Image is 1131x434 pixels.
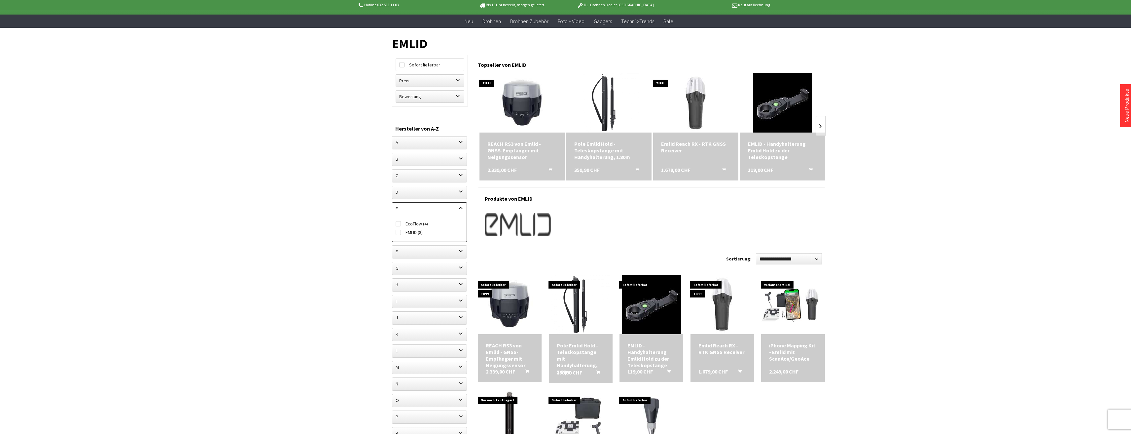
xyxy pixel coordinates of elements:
[748,140,817,160] div: EMLID - Handyhalterung Emlid Hold zu der Teleskopstange
[588,369,604,378] button: In den Warenkorb
[486,368,515,375] span: 2.339,00 CHF
[487,140,557,160] div: REACH RS3 von Emlid - GNSS-Empfänger mit Neigungssensor
[557,342,605,375] div: Pole Emlid Hold - Teleskopstange mit Handyhalterung, 1.80m
[392,279,467,291] label: H
[627,167,643,175] button: In den Warenkorb
[574,140,644,160] a: Pole Emlid Hold - Teleskopstange mit Handyhalterung, 1.80m 359,90 CHF In den Warenkorb
[358,1,461,9] p: Hotline 032 511 11 03
[761,286,825,322] img: iPhone Mapping Kit - Emlid mit ScanAce/GeoAce
[667,1,770,9] p: Kauf auf Rechnung
[557,342,605,375] a: Pole Emlid Hold - Teleskopstange mit Handyhalterung, 1.80m 359,90 CHF In den Warenkorb
[540,167,556,175] button: In den Warenkorb
[392,295,467,307] label: I
[487,140,557,160] a: REACH RS3 von Emlid - GNSS-Empfänger mit Neigungssensor 2.339,00 CHF In den Warenkorb
[478,55,825,71] div: Topseller von EMLID
[480,275,539,334] img: REACH RS3 von Emlid - GNSS-Empfänger mit Neigungssensor
[460,15,478,28] a: Neu
[487,167,517,173] span: 2.339,00 CHF
[659,15,678,28] a: Sale
[557,369,582,376] span: 359,90 CHF
[392,262,467,274] label: G
[698,368,728,375] span: 1.679,00 CHF
[801,167,817,175] button: In den Warenkorb
[395,124,465,133] div: Hersteller von A-Z
[726,254,752,264] label: Sortierung:
[396,59,464,71] label: Sofort lieferbar
[392,378,467,390] label: N
[748,140,817,160] a: EMLID - Handyhalterung Emlid Hold zu der Teleskopstange 119,00 CHF In den Warenkorb
[392,361,467,373] label: M
[510,18,548,24] span: Drohnen Zubehör
[553,15,589,28] a: Foto + Video
[485,187,818,207] h1: Produkte von EMLID
[692,275,752,334] img: Emlid Reach RX - RTK GNSS Receiver
[661,140,730,154] div: Emlid Reach RX - RTK GNSS Receiver
[769,342,817,362] a: iPhone Mapping Kit - Emlid mit ScanAce/GeoAce 2.249,00 CHF
[769,342,817,362] div: iPhone Mapping Kit - Emlid mit ScanAce/GeoAce
[589,15,617,28] a: Gadgets
[714,167,730,175] button: In den Warenkorb
[594,18,612,24] span: Gadgets
[753,73,812,133] img: EMLID - Handyhalterung Emlid Hold zu der Teleskopstange
[661,140,730,154] a: Emlid Reach RX - RTK GNSS Receiver 1.679,00 CHF In den Warenkorb
[396,75,464,87] label: Preis
[730,368,746,377] button: In den Warenkorb
[392,312,467,324] label: J
[465,18,473,24] span: Neu
[748,167,773,173] span: 119,00 CHF
[392,39,825,48] h1: EMLID
[461,1,564,9] p: Bis 16 Uhr bestellt, morgen geliefert.
[506,15,553,28] a: Drohnen Zubehör
[478,15,506,28] a: Drohnen
[627,342,675,369] div: EMLID - Handyhalterung Emlid Hold zu der Teleskopstange
[482,18,501,24] span: Drohnen
[486,342,534,369] div: REACH RS3 von Emlid - GNSS-Empfänger mit Neigungssensor
[617,15,659,28] a: Technik-Trends
[392,394,467,406] label: O
[627,342,675,369] a: EMLID - Handyhalterung Emlid Hold zu der Teleskopstange 119,00 CHF In den Warenkorb
[622,275,681,334] img: EMLID - Handyhalterung Emlid Hold zu der Teleskopstange
[392,153,467,165] label: B
[551,275,610,334] img: Pole Emlid Hold - Teleskopstange mit Handyhalterung, 1.80m
[392,170,467,181] label: C
[558,18,584,24] span: Foto + Video
[486,342,534,369] a: REACH RS3 von Emlid - GNSS-Empfänger mit Neigungssensor 2.339,00 CHF In den Warenkorb
[769,368,798,375] span: 2.249,00 CHF
[698,342,746,355] a: Emlid Reach RX - RTK GNSS Receiver 1.679,00 CHF In den Warenkorb
[396,228,464,237] label: EMLID (8)
[396,219,464,228] label: EcoFlow (4)
[392,246,467,257] label: F
[698,342,746,355] div: Emlid Reach RX - RTK GNSS Receiver
[392,411,467,423] label: P
[663,18,673,24] span: Sale
[392,186,467,198] label: D
[485,213,551,236] img: EMLID
[564,1,667,9] p: DJI Drohnen Dealer [GEOGRAPHIC_DATA]
[621,18,654,24] span: Technik-Trends
[574,140,644,160] div: Pole Emlid Hold - Teleskopstange mit Handyhalterung, 1.80m
[1123,89,1130,123] a: Neue Produkte
[396,91,464,102] label: Bewertung
[517,368,533,377] button: In den Warenkorb
[627,368,653,375] span: 119,00 CHF
[392,328,467,340] label: K
[492,73,552,133] img: REACH RS3 von Emlid - GNSS-Empfänger mit Neigungssensor
[579,73,639,133] img: Pole Emlid Hold - Teleskopstange mit Handyhalterung, 1.80m
[392,203,467,215] label: E
[666,73,725,133] img: Emlid Reach RX - RTK GNSS Receiver
[392,137,467,148] label: A
[659,368,675,377] button: In den Warenkorb
[392,345,467,357] label: L
[661,167,690,173] span: 1.679,00 CHF
[574,167,600,173] span: 359,90 CHF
